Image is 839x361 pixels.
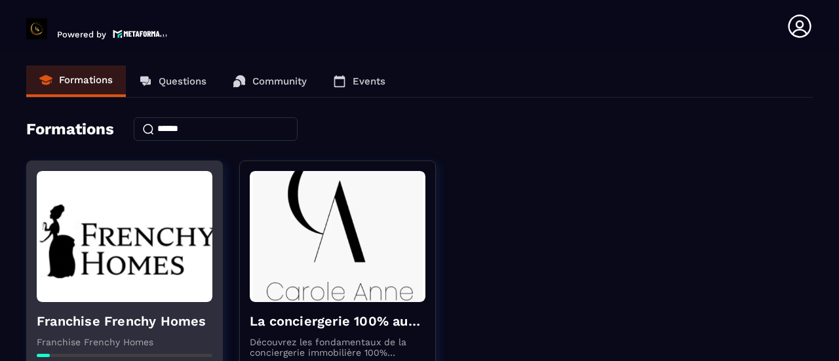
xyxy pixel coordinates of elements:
a: Formations [26,66,126,97]
a: Questions [126,66,220,97]
p: Powered by [57,29,106,39]
p: Franchise Frenchy Homes [37,337,212,347]
img: formation-background [250,171,425,302]
a: Events [320,66,399,97]
p: Formations [59,74,113,86]
img: logo [113,28,168,39]
p: Events [353,75,385,87]
h4: Formations [26,120,114,138]
p: Community [252,75,307,87]
p: Découvrez les fondamentaux de la conciergerie immobilière 100% automatisée. Cette formation est c... [250,337,425,358]
img: logo-branding [26,18,47,39]
p: Questions [159,75,206,87]
a: Community [220,66,320,97]
h4: Franchise Frenchy Homes [37,312,212,330]
h4: La conciergerie 100% automatisée [250,312,425,330]
img: formation-background [37,171,212,302]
